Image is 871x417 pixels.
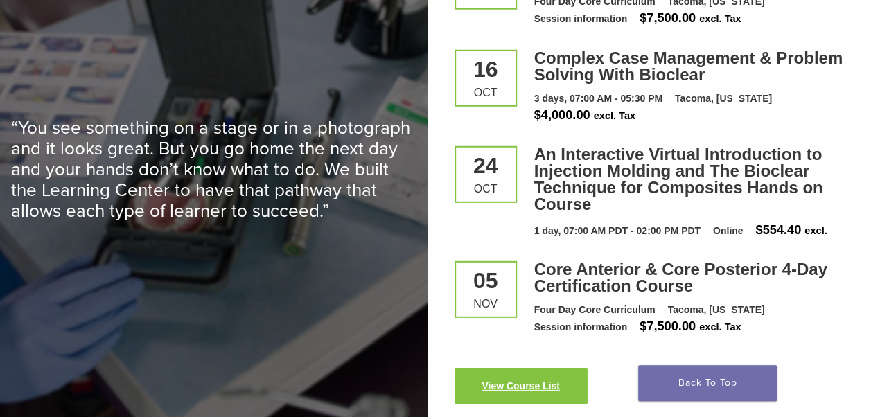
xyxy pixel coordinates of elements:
[466,58,505,80] div: 16
[638,365,777,401] a: Back To Top
[466,184,505,195] div: Oct
[640,11,696,25] span: $7,500.00
[640,319,696,333] span: $7,500.00
[534,48,843,84] a: Complex Case Management & Problem Solving With Bioclear
[534,108,590,122] span: $4,000.00
[699,321,741,332] span: excl. Tax
[534,224,701,238] div: 1 day, 07:00 AM PDT - 02:00 PM PDT
[455,368,588,404] a: View Course List
[593,110,635,121] span: excl. Tax
[11,118,416,222] p: “You see something on a stage or in a photograph and it looks great. But you go home the next day...
[466,87,505,98] div: Oct
[667,303,764,317] div: Tacoma, [US_STATE]
[466,269,505,292] div: 05
[755,223,801,237] span: $554.40
[804,225,827,236] span: excl.
[534,260,827,295] a: Core Anterior & Core Posterior 4-Day Certification Course
[713,224,744,238] div: Online
[534,91,662,106] div: 3 days, 07:00 AM - 05:30 PM
[534,145,823,213] a: An Interactive Virtual Introduction to Injection Molding and The Bioclear Technique for Composite...
[699,13,741,24] span: excl. Tax
[534,320,628,335] div: Session information
[675,91,772,106] div: Tacoma, [US_STATE]
[534,303,656,317] div: Four Day Core Curriculum
[534,12,628,26] div: Session information
[466,154,505,177] div: 24
[466,299,505,310] div: Nov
